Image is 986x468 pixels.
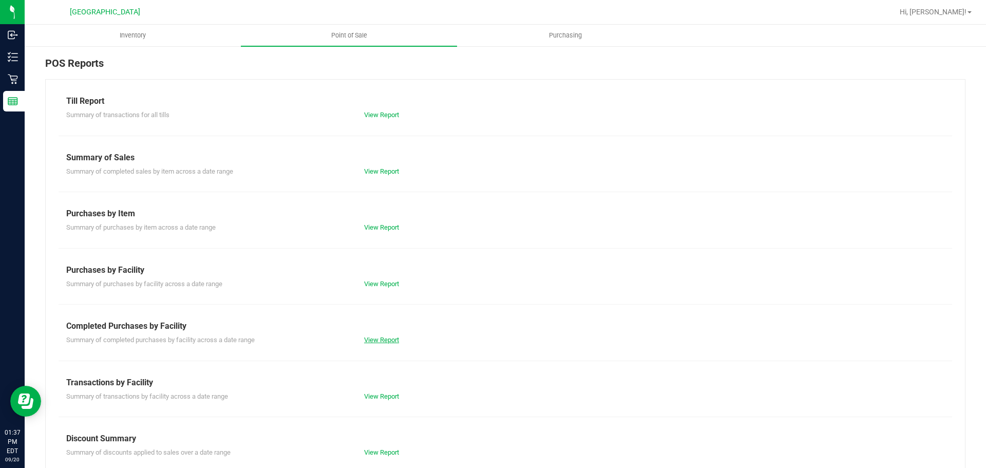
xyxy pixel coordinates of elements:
inline-svg: Inbound [8,30,18,40]
inline-svg: Inventory [8,52,18,62]
div: Transactions by Facility [66,377,944,389]
span: Summary of completed sales by item across a date range [66,167,233,175]
a: View Report [364,448,399,456]
a: View Report [364,336,399,344]
span: Summary of transactions by facility across a date range [66,392,228,400]
p: 09/20 [5,456,20,463]
inline-svg: Reports [8,96,18,106]
a: View Report [364,111,399,119]
inline-svg: Retail [8,74,18,84]
a: Purchasing [457,25,673,46]
p: 01:37 PM EDT [5,428,20,456]
div: Purchases by Facility [66,264,944,276]
span: Purchasing [535,31,596,40]
span: Summary of discounts applied to sales over a date range [66,448,231,456]
span: Point of Sale [317,31,381,40]
div: POS Reports [45,55,965,79]
span: Summary of purchases by facility across a date range [66,280,222,288]
iframe: Resource center [10,386,41,417]
div: Purchases by Item [66,208,944,220]
span: Summary of completed purchases by facility across a date range [66,336,255,344]
div: Summary of Sales [66,152,944,164]
span: [GEOGRAPHIC_DATA] [70,8,140,16]
span: Summary of transactions for all tills [66,111,169,119]
div: Till Report [66,95,944,107]
a: Point of Sale [241,25,457,46]
div: Discount Summary [66,433,944,445]
span: Summary of purchases by item across a date range [66,223,216,231]
a: View Report [364,392,399,400]
a: View Report [364,223,399,231]
a: Inventory [25,25,241,46]
span: Inventory [106,31,160,40]
a: View Report [364,167,399,175]
a: View Report [364,280,399,288]
div: Completed Purchases by Facility [66,320,944,332]
span: Hi, [PERSON_NAME]! [900,8,966,16]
